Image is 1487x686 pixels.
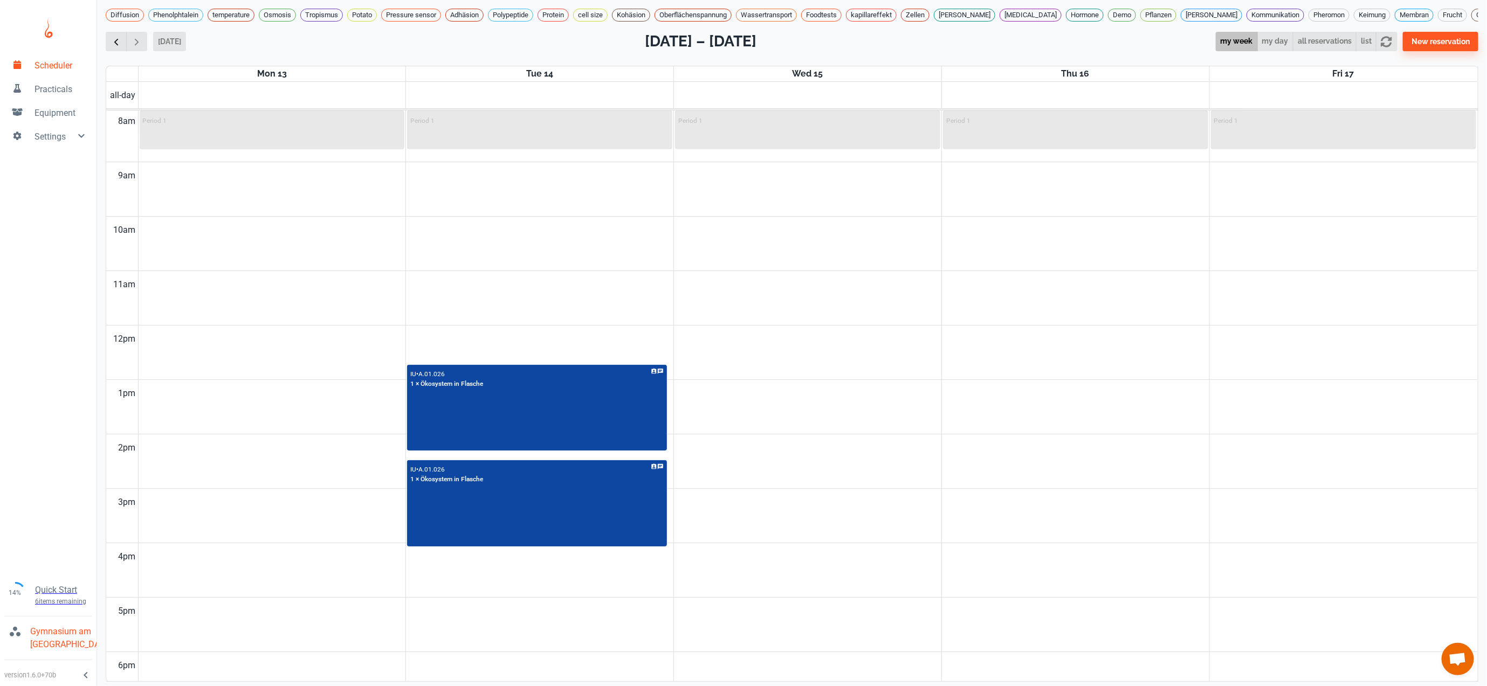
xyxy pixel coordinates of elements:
div: Hormone [1066,9,1104,22]
h2: [DATE] – [DATE] [645,30,756,53]
span: Adhäsion [446,10,483,20]
p: Period 1 [678,117,703,124]
div: Frucht [1438,9,1467,22]
div: 8am [116,108,138,135]
p: 1 × Ökosystem in Flasche [410,379,483,389]
div: Osmosis [259,9,296,22]
div: 1pm [116,380,138,407]
button: list [1356,32,1376,52]
span: Zellen [901,10,929,20]
div: Pheromon [1309,9,1350,22]
span: [MEDICAL_DATA] [1000,10,1061,20]
button: [DATE] [153,32,186,51]
span: Pflanzen [1141,10,1176,20]
p: 1 × Ökosystem in Flasche [410,475,483,484]
p: IU • [410,370,418,378]
p: IU • [410,466,418,473]
span: Foodtests [802,10,841,20]
span: Diffusion [106,10,143,20]
div: Kommunikation [1247,9,1304,22]
div: temperature [208,9,254,22]
span: [PERSON_NAME] [1181,10,1242,20]
div: Zellen [901,9,930,22]
p: A.01.026 [418,466,445,473]
div: 4pm [116,543,138,570]
span: Kohäsion [612,10,650,20]
a: October 16, 2025 [1059,66,1092,81]
p: Period 1 [1214,117,1238,124]
div: Demo [1108,9,1136,22]
span: Wassertransport [736,10,796,20]
span: Keimung [1354,10,1390,20]
div: 9am [116,162,138,189]
span: Oberflächenspannung [655,10,731,20]
div: [MEDICAL_DATA] [1000,9,1062,22]
button: Previous week [106,32,127,52]
p: Period 1 [410,117,435,124]
div: Pressure sensor [381,9,441,22]
div: Tropismus [300,9,343,22]
div: 10am [112,217,138,244]
div: Pflanzen [1140,9,1176,22]
span: Potato [348,10,376,20]
span: all-day [108,89,138,102]
a: October 15, 2025 [790,66,825,81]
span: kapillareffekt [846,10,896,20]
div: Diffusion [106,9,144,22]
div: Polypeptide [488,9,533,22]
button: refresh [1376,32,1397,52]
span: Osmosis [259,10,295,20]
div: Potato [347,9,377,22]
a: October 13, 2025 [255,66,289,81]
div: Phenolphtalein [148,9,203,22]
p: A.01.026 [418,370,445,378]
button: my day [1257,32,1293,52]
div: Adhäsion [445,9,484,22]
div: Foodtests [801,9,842,22]
span: Phenolphtalein [149,10,203,20]
div: Wassertransport [736,9,797,22]
span: Polypeptide [488,10,533,20]
span: cell size [574,10,607,20]
button: all reservations [1293,32,1357,52]
div: [PERSON_NAME] [934,9,995,22]
span: Hormone [1066,10,1103,20]
div: 2pm [116,434,138,461]
p: Period 1 [143,117,167,124]
div: 3pm [116,489,138,516]
span: [PERSON_NAME] [934,10,995,20]
div: 5pm [116,598,138,625]
span: Pheromon [1309,10,1349,20]
div: [PERSON_NAME] [1181,9,1242,22]
span: Demo [1109,10,1135,20]
span: Kommunikation [1247,10,1304,20]
span: temperature [208,10,254,20]
div: Kohäsion [612,9,650,22]
a: October 17, 2025 [1331,66,1357,81]
a: October 14, 2025 [524,66,555,81]
div: Protein [538,9,569,22]
button: New reservation [1403,32,1478,51]
div: 11am [112,271,138,298]
div: Keimung [1354,9,1390,22]
p: Period 1 [946,117,970,124]
span: Protein [538,10,568,20]
div: Chat öffnen [1442,643,1474,675]
div: 6pm [116,652,138,679]
button: my week [1216,32,1258,52]
span: Tropismus [301,10,342,20]
span: Frucht [1438,10,1467,20]
div: 12pm [112,325,138,352]
button: Next week [126,32,147,52]
div: kapillareffekt [846,9,897,22]
div: Oberflächenspannung [655,9,732,22]
span: Pressure sensor [382,10,440,20]
div: Membran [1395,9,1434,22]
span: Membran [1395,10,1433,20]
div: cell size [573,9,608,22]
